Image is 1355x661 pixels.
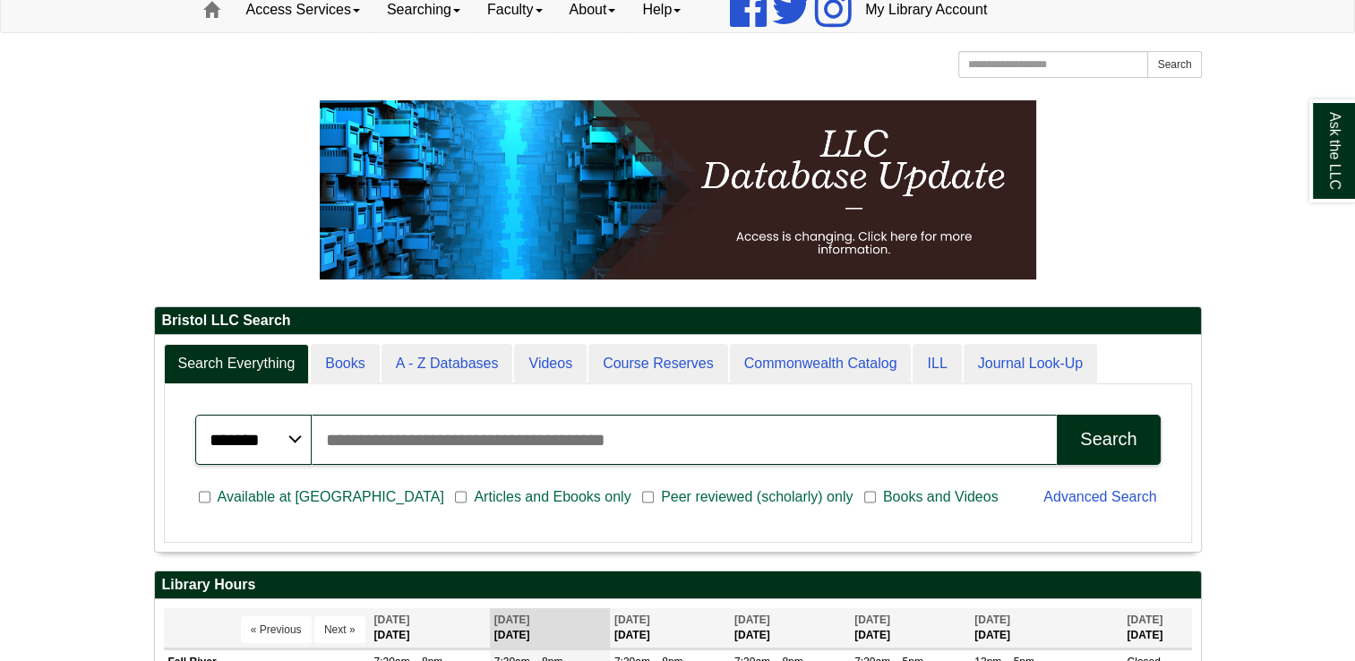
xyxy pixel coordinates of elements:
[514,344,587,384] a: Videos
[164,344,310,384] a: Search Everything
[1127,614,1162,626] span: [DATE]
[494,614,530,626] span: [DATE]
[155,307,1201,335] h2: Bristol LLC Search
[1122,608,1191,648] th: [DATE]
[320,100,1036,279] img: HTML tutorial
[730,608,850,648] th: [DATE]
[850,608,970,648] th: [DATE]
[1043,489,1156,504] a: Advanced Search
[970,608,1122,648] th: [DATE]
[964,344,1097,384] a: Journal Look-Up
[241,616,312,643] button: « Previous
[382,344,513,384] a: A - Z Databases
[642,489,654,505] input: Peer reviewed (scholarly) only
[876,486,1006,508] span: Books and Videos
[854,614,890,626] span: [DATE]
[455,489,467,505] input: Articles and Ebooks only
[1080,429,1136,450] div: Search
[974,614,1010,626] span: [DATE]
[155,571,1201,599] h2: Library Hours
[588,344,728,384] a: Course Reserves
[210,486,451,508] span: Available at [GEOGRAPHIC_DATA]
[864,489,876,505] input: Books and Videos
[314,616,365,643] button: Next »
[374,614,410,626] span: [DATE]
[199,489,210,505] input: Available at [GEOGRAPHIC_DATA]
[610,608,730,648] th: [DATE]
[370,608,490,648] th: [DATE]
[467,486,638,508] span: Articles and Ebooks only
[1057,415,1160,465] button: Search
[614,614,650,626] span: [DATE]
[913,344,961,384] a: ILL
[490,608,610,648] th: [DATE]
[311,344,379,384] a: Books
[734,614,770,626] span: [DATE]
[654,486,860,508] span: Peer reviewed (scholarly) only
[1147,51,1201,78] button: Search
[730,344,912,384] a: Commonwealth Catalog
